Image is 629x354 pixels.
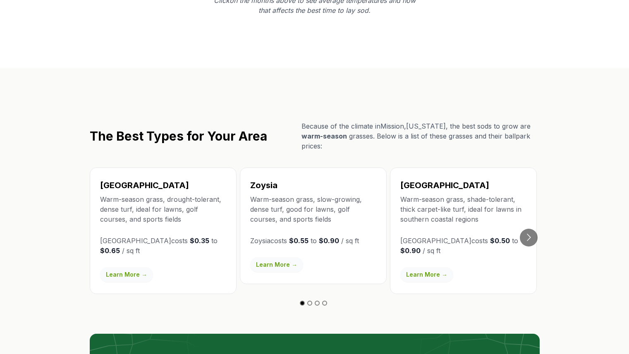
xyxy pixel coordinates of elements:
[400,194,526,224] p: Warm-season grass, shade-tolerant, thick carpet-like turf, ideal for lawns in southern coastal re...
[300,301,305,306] button: Go to slide 1
[250,257,303,272] a: Learn More →
[250,179,376,191] h3: Zoysia
[250,194,376,224] p: Warm-season grass, slow-growing, dense turf, good for lawns, golf courses, and sports fields
[100,194,226,224] p: Warm-season grass, drought-tolerant, dense turf, ideal for lawns, golf courses, and sports fields
[90,129,267,144] h2: The Best Types for Your Area
[520,229,538,246] button: Go to next slide
[490,237,510,245] strong: $0.50
[322,301,327,306] button: Go to slide 4
[100,236,226,256] p: [GEOGRAPHIC_DATA] costs to / sq ft
[307,301,312,306] button: Go to slide 2
[301,121,540,151] p: Because of the climate in Mission , [US_STATE] , the best sods to grow are grasses. Below is a li...
[301,132,347,140] span: warm-season
[250,236,376,246] p: Zoysia costs to / sq ft
[100,246,120,255] strong: $0.65
[400,236,526,256] p: [GEOGRAPHIC_DATA] costs to / sq ft
[319,237,339,245] strong: $0.90
[315,301,320,306] button: Go to slide 3
[289,237,309,245] strong: $0.55
[400,246,421,255] strong: $0.90
[100,179,226,191] h3: [GEOGRAPHIC_DATA]
[190,237,209,245] strong: $0.35
[400,267,453,282] a: Learn More →
[100,267,153,282] a: Learn More →
[400,179,526,191] h3: [GEOGRAPHIC_DATA]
